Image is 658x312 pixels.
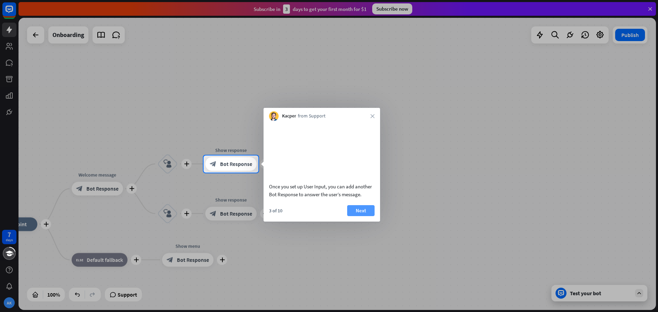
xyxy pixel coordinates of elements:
div: Once you set up User Input, you can add another Bot Response to answer the user’s message. [269,183,375,198]
span: Bot Response [220,161,252,167]
span: Kacper [282,113,296,120]
span: from Support [298,113,326,120]
i: close [370,114,375,118]
i: block_bot_response [210,161,217,167]
div: 3 of 10 [269,208,282,214]
button: Open LiveChat chat widget [5,3,26,23]
button: Next [347,205,375,216]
